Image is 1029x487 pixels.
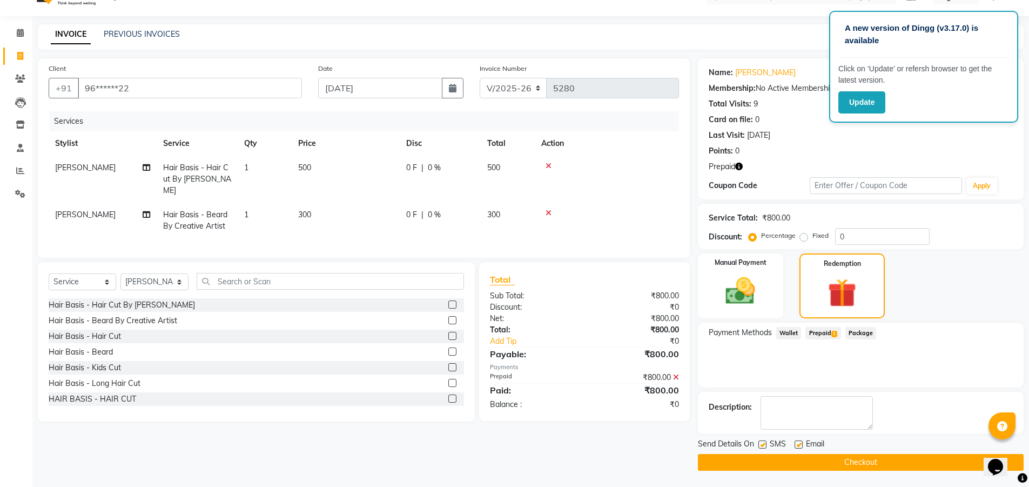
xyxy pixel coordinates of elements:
[819,275,865,311] img: _gift.svg
[244,163,248,172] span: 1
[776,327,802,339] span: Wallet
[761,231,796,241] label: Percentage
[966,178,997,194] button: Apply
[244,210,248,219] span: 1
[709,67,733,78] div: Name:
[838,63,1009,86] p: Click on ‘Update’ or refersh browser to get the latest version.
[584,372,687,383] div: ₹800.00
[49,346,113,358] div: Hair Basis - Beard
[602,336,687,347] div: ₹0
[49,393,136,405] div: HAIR BASIS - HAIR CUT
[49,315,177,326] div: Hair Basis - Beard By Creative Artist
[487,210,500,219] span: 300
[584,302,687,313] div: ₹0
[49,131,157,156] th: Stylist
[584,399,687,410] div: ₹0
[984,444,1018,476] iframe: chat widget
[698,454,1024,471] button: Checkout
[55,210,116,219] span: [PERSON_NAME]
[482,372,584,383] div: Prepaid
[292,131,400,156] th: Price
[709,145,733,157] div: Points:
[482,399,584,410] div: Balance :
[735,145,739,157] div: 0
[490,274,515,285] span: Total
[845,327,877,339] span: Package
[406,162,417,174] span: 0 F
[421,162,423,174] span: |
[709,114,753,125] div: Card on file:
[824,259,861,269] label: Redemption
[51,25,91,44] a: INVOICE
[482,324,584,336] div: Total:
[298,163,311,172] span: 500
[428,209,441,221] span: 0 %
[197,273,464,290] input: Search or Scan
[49,78,79,98] button: +91
[812,231,829,241] label: Fixed
[709,83,756,94] div: Membership:
[715,258,766,268] label: Manual Payment
[709,161,735,172] span: Prepaid
[755,114,759,125] div: 0
[400,131,481,156] th: Disc
[838,91,885,114] button: Update
[709,402,752,413] div: Description:
[482,384,584,397] div: Paid:
[482,313,584,324] div: Net:
[535,131,679,156] th: Action
[298,210,311,219] span: 300
[421,209,423,221] span: |
[406,209,417,221] span: 0 F
[770,438,786,452] span: SMS
[482,302,584,313] div: Discount:
[845,22,1003,46] p: A new version of Dingg (v3.17.0) is available
[709,98,751,110] div: Total Visits:
[104,29,180,39] a: PREVIOUS INVOICES
[480,64,527,74] label: Invoice Number
[735,67,796,78] a: [PERSON_NAME]
[50,111,687,131] div: Services
[831,331,837,337] span: 1
[709,130,745,141] div: Last Visit:
[762,212,790,224] div: ₹800.00
[698,438,754,452] span: Send Details On
[428,162,441,174] span: 0 %
[806,438,824,452] span: Email
[584,384,687,397] div: ₹800.00
[163,163,231,195] span: Hair Basis - Hair Cut By [PERSON_NAME]
[709,180,810,191] div: Coupon Code
[754,98,758,110] div: 9
[238,131,292,156] th: Qty
[709,212,758,224] div: Service Total:
[584,313,687,324] div: ₹800.00
[584,348,687,361] div: ₹800.00
[482,336,601,347] a: Add Tip
[163,210,227,231] span: Hair Basis - Beard By Creative Artist
[584,290,687,302] div: ₹800.00
[49,299,195,311] div: Hair Basis - Hair Cut By [PERSON_NAME]
[49,331,121,342] div: Hair Basis - Hair Cut
[709,231,742,243] div: Discount:
[55,163,116,172] span: [PERSON_NAME]
[709,327,772,338] span: Payment Methods
[49,362,121,373] div: Hair Basis - Kids Cut
[157,131,238,156] th: Service
[716,274,764,308] img: _cash.svg
[490,363,678,372] div: Payments
[805,327,840,339] span: Prepaid
[49,64,66,74] label: Client
[709,83,1013,94] div: No Active Membership
[482,348,584,361] div: Payable:
[481,131,535,156] th: Total
[482,290,584,302] div: Sub Total:
[49,378,140,389] div: Hair Basis - Long Hair Cut
[584,324,687,336] div: ₹800.00
[747,130,770,141] div: [DATE]
[487,163,500,172] span: 500
[810,177,962,194] input: Enter Offer / Coupon Code
[318,64,333,74] label: Date
[78,78,302,98] input: Search by Name/Mobile/Email/Code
